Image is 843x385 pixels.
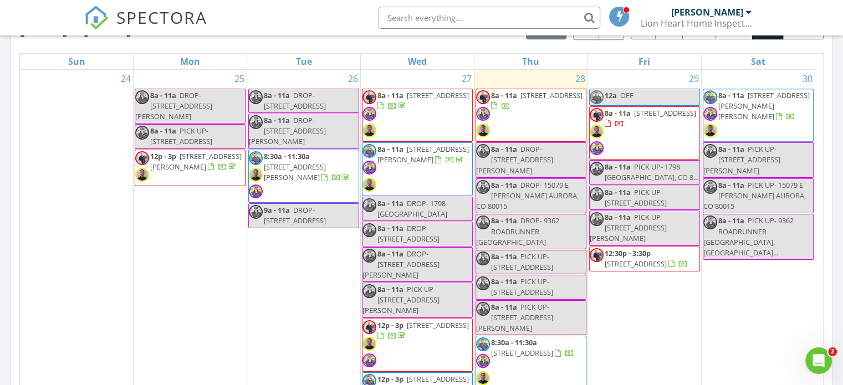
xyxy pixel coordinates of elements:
span: 8a - 11a [718,215,744,225]
img: dsc_3119.jpg [362,284,376,298]
span: PICK UP- [STREET_ADDRESS] [491,251,553,272]
span: PICK UP- [STREET_ADDRESS][PERSON_NAME] [703,144,780,175]
span: 8a - 11a [718,180,744,190]
img: dsc_3119.jpg [703,215,717,229]
a: Sunday [66,54,88,69]
span: 2 [828,347,837,356]
a: Wednesday [406,54,429,69]
span: DROP- 1798 [GEOGRAPHIC_DATA] [377,198,447,219]
span: 8a - 11a [605,108,631,118]
a: Go to August 27, 2025 [459,70,474,88]
span: 8a - 11a [491,302,517,312]
span: 12a [605,90,617,100]
span: 8a - 11a [377,90,403,100]
span: 8a - 11a [377,198,403,208]
a: 12p - 3p [STREET_ADDRESS] [362,319,473,372]
img: dsc_2575.jpg [590,108,604,122]
div: Lion Heart Home Inspections, LLC [641,18,752,29]
span: 8a - 11a [605,162,631,172]
img: dsc_3119.jpg [476,215,490,229]
span: 8a - 11a [377,144,403,154]
img: dsc_3119.jpg [362,198,376,212]
span: 8a - 11a [491,251,517,261]
span: 8a - 11a [491,90,517,100]
span: DROP- 15079 E [PERSON_NAME] AURORA, CO 80015 [476,180,579,211]
img: dsc_3119.jpg [249,90,263,104]
a: Go to August 29, 2025 [687,70,701,88]
a: Saturday [749,54,768,69]
img: dsc_3119.jpg [590,162,604,176]
span: 8:30a - 11:30a [491,337,537,347]
img: dsc_3119.jpg [590,141,604,155]
span: 8a - 11a [491,215,517,225]
span: [STREET_ADDRESS] [634,108,696,118]
span: 12:30p - 3:30p [605,248,651,258]
span: PICK UP- [STREET_ADDRESS] [605,187,667,208]
img: dsc_3119.jpg [590,212,604,226]
a: 8a - 11a [STREET_ADDRESS] [362,89,473,142]
span: DROP- [STREET_ADDRESS] [264,90,326,111]
img: dsc_3081.jpg [362,144,376,158]
img: dsc_3081.jpg [476,337,490,351]
img: dsc_3119.jpg [135,90,149,104]
a: 8a - 11a [STREET_ADDRESS] [589,106,700,160]
span: SPECTORA [116,6,207,29]
img: joel.png [476,371,490,385]
a: 8a - 11a [STREET_ADDRESS] [491,90,583,111]
img: dsc_3119.jpg [476,302,490,316]
a: 8a - 11a [STREET_ADDRESS][PERSON_NAME][PERSON_NAME] [703,89,814,142]
img: dsc_3119.jpg [362,353,376,367]
span: DROP- [STREET_ADDRESS][PERSON_NAME] [249,115,326,146]
span: [STREET_ADDRESS] [520,90,583,100]
span: DROP- 9362 ROADRUNNER [GEOGRAPHIC_DATA] [476,215,559,247]
span: 8a - 11a [377,249,403,259]
img: joel.png [476,124,490,137]
a: 8a - 11a [STREET_ADDRESS] [476,89,586,142]
img: dsc_3081.jpg [590,90,604,104]
span: 12p - 3p [150,151,176,161]
div: [PERSON_NAME] [671,7,743,18]
img: dsc_3119.jpg [362,107,376,121]
span: 8a - 11a [150,90,176,100]
img: dsc_2575.jpg [476,90,490,104]
a: Go to August 25, 2025 [232,70,247,88]
span: DROP- [STREET_ADDRESS][PERSON_NAME] [476,144,553,175]
span: PICK UP- [STREET_ADDRESS][PERSON_NAME] [590,212,667,243]
span: DROP- [STREET_ADDRESS][PERSON_NAME] [362,249,440,280]
span: 8a - 11a [264,115,290,125]
img: joel.png [590,125,604,138]
input: Search everything... [379,7,600,29]
a: Thursday [520,54,541,69]
a: 12:30p - 3:30p [STREET_ADDRESS] [589,247,700,271]
span: [STREET_ADDRESS][PERSON_NAME][PERSON_NAME] [718,90,810,121]
a: Tuesday [294,54,314,69]
img: dsc_3119.jpg [703,107,717,121]
a: 12p - 3p [STREET_ADDRESS][PERSON_NAME] [150,151,242,172]
span: PICK UP- [STREET_ADDRESS] [150,126,212,146]
span: PICK UP- 15079 E [PERSON_NAME] AURORA, CO 80015 [703,180,806,211]
img: dsc_3119.jpg [476,276,490,290]
span: 8a - 11a [491,144,517,154]
img: dsc_3119.jpg [703,180,717,194]
img: dsc_3081.jpg [703,90,717,104]
a: Go to August 26, 2025 [346,70,360,88]
span: 8a - 11a [718,90,744,100]
span: 8a - 11a [377,223,403,233]
span: PICK UP- [STREET_ADDRESS][PERSON_NAME] [476,302,553,333]
img: dsc_3119.jpg [476,251,490,265]
a: Go to August 28, 2025 [573,70,587,88]
span: 9a - 11a [264,205,290,215]
span: DROP- [STREET_ADDRESS][PERSON_NAME] [135,90,212,121]
img: joel.png [362,337,376,351]
a: 8:30a - 11:30a [STREET_ADDRESS][PERSON_NAME] [264,151,351,182]
a: Go to August 30, 2025 [800,70,815,88]
span: [STREET_ADDRESS] [407,320,469,330]
span: 8a - 11a [264,90,290,100]
a: 8a - 11a [STREET_ADDRESS][PERSON_NAME][PERSON_NAME] [718,90,810,121]
span: [STREET_ADDRESS] [605,259,667,269]
span: 8a - 11a [605,187,631,197]
span: PICK UP- [STREET_ADDRESS] [491,276,553,297]
a: 12:30p - 3:30p [STREET_ADDRESS] [605,248,688,269]
img: joel.png [362,178,376,192]
span: 8a - 11a [605,212,631,222]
